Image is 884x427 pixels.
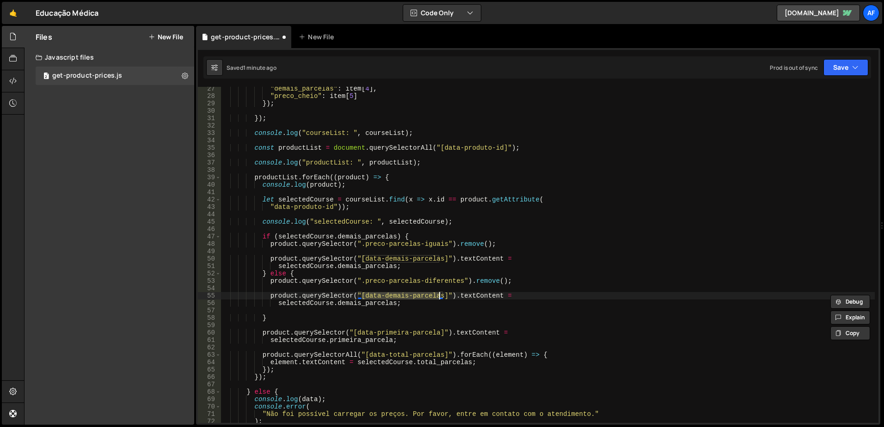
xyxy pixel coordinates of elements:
[198,240,221,248] div: 48
[198,85,221,92] div: 27
[25,48,194,67] div: Javascript files
[43,73,49,80] span: 2
[198,366,221,373] div: 65
[403,5,481,21] button: Code Only
[198,248,221,255] div: 49
[198,233,221,240] div: 47
[198,122,221,129] div: 32
[198,107,221,115] div: 30
[198,152,221,159] div: 36
[198,396,221,403] div: 69
[198,226,221,233] div: 46
[198,322,221,329] div: 59
[243,64,276,72] div: 1 minute ago
[52,72,122,80] div: get-product-prices.js
[863,5,879,21] a: Af
[198,181,221,189] div: 40
[198,129,221,137] div: 33
[198,351,221,359] div: 63
[198,329,221,336] div: 60
[830,295,870,309] button: Debug
[198,381,221,388] div: 67
[198,100,221,107] div: 29
[198,344,221,351] div: 62
[198,189,221,196] div: 41
[36,32,52,42] h2: Files
[198,292,221,299] div: 55
[198,166,221,174] div: 38
[830,326,870,340] button: Copy
[198,115,221,122] div: 31
[198,159,221,166] div: 37
[198,203,221,211] div: 43
[198,314,221,322] div: 58
[198,299,221,307] div: 56
[198,373,221,381] div: 66
[198,211,221,218] div: 44
[148,33,183,41] button: New File
[198,262,221,270] div: 51
[198,174,221,181] div: 39
[198,307,221,314] div: 57
[36,67,194,85] div: 17033/46817.js
[198,403,221,410] div: 70
[198,144,221,152] div: 35
[198,218,221,226] div: 45
[211,32,280,42] div: get-product-prices.js
[227,64,276,72] div: Saved
[299,32,338,42] div: New File
[770,64,818,72] div: Prod is out of sync
[36,7,98,18] div: Educação Médica
[198,359,221,366] div: 64
[198,336,221,344] div: 61
[198,285,221,292] div: 54
[830,311,870,324] button: Explain
[198,270,221,277] div: 52
[198,277,221,285] div: 53
[777,5,860,21] a: [DOMAIN_NAME]
[198,410,221,418] div: 71
[2,2,25,24] a: 🤙
[198,418,221,425] div: 72
[823,59,868,76] button: Save
[198,388,221,396] div: 68
[198,92,221,100] div: 28
[198,137,221,144] div: 34
[198,255,221,262] div: 50
[198,196,221,203] div: 42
